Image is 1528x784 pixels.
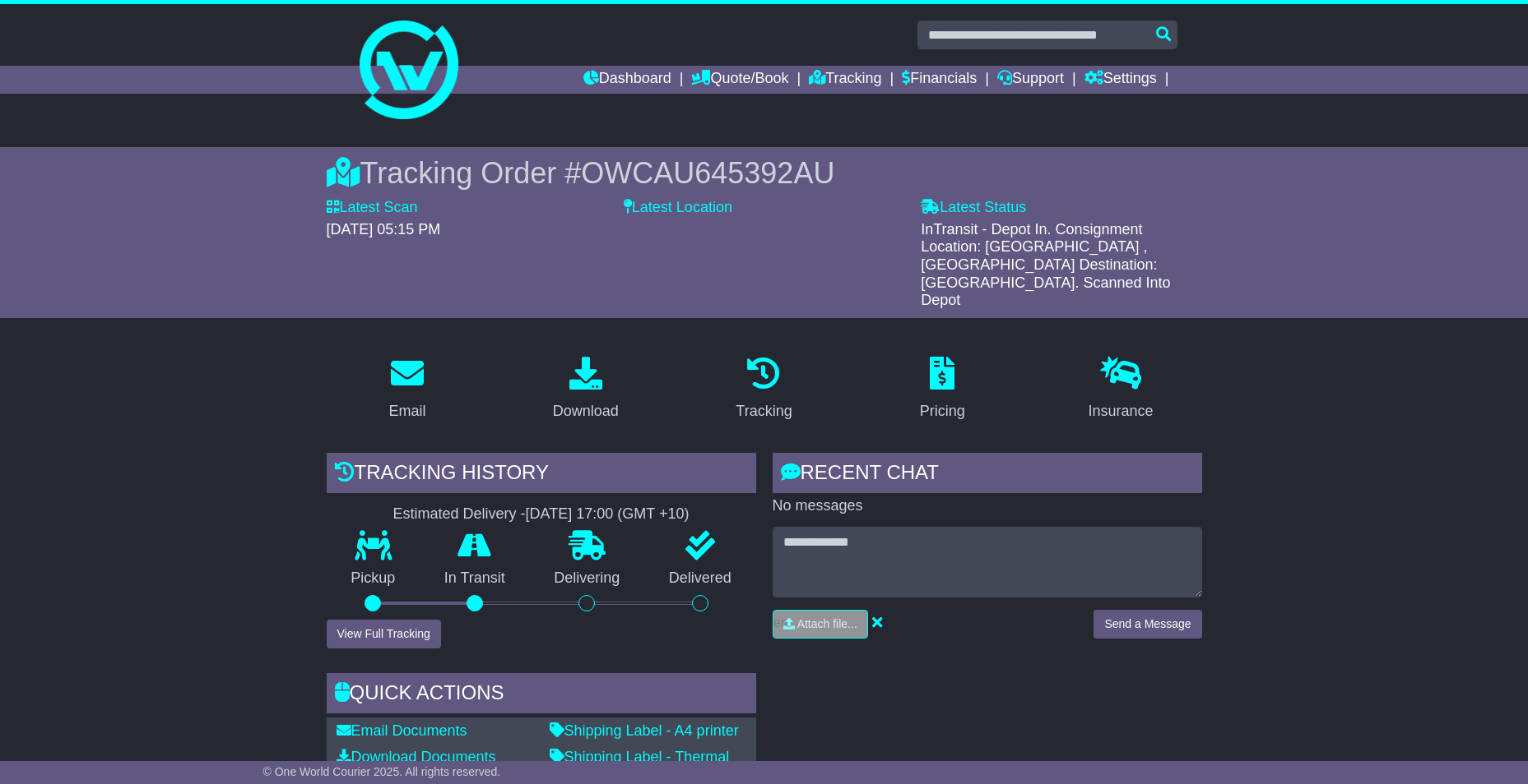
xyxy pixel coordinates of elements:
[337,722,467,739] a: Email Documents
[550,722,739,739] a: Shipping Label - A4 printer
[997,66,1064,94] a: Support
[420,570,530,588] p: In Transit
[337,749,496,765] a: Download Documents
[327,221,441,238] span: [DATE] 05:15 PM
[725,351,802,428] a: Tracking
[773,497,1202,515] p: No messages
[902,66,977,94] a: Financials
[644,570,756,588] p: Delivered
[1078,351,1164,428] a: Insurance
[624,199,732,217] label: Latest Location
[581,156,834,190] span: OWCAU645392AU
[530,570,645,588] p: Delivering
[736,400,792,422] div: Tracking
[388,400,425,422] div: Email
[327,155,1202,191] div: Tracking Order #
[920,400,965,422] div: Pricing
[327,453,756,497] div: Tracking history
[691,66,788,94] a: Quote/Book
[553,400,619,422] div: Download
[327,199,418,217] label: Latest Scan
[263,765,501,778] span: © One World Courier 2025. All rights reserved.
[1089,400,1154,422] div: Insurance
[542,351,629,428] a: Download
[809,66,881,94] a: Tracking
[550,749,730,783] a: Shipping Label - Thermal printer
[526,505,690,523] div: [DATE] 17:00 (GMT +10)
[583,66,671,94] a: Dashboard
[921,199,1026,217] label: Latest Status
[1094,610,1201,639] button: Send a Message
[921,221,1170,308] span: InTransit - Depot In. Consignment Location: [GEOGRAPHIC_DATA] , [GEOGRAPHIC_DATA] Destination: [G...
[327,570,420,588] p: Pickup
[327,673,756,717] div: Quick Actions
[1084,66,1157,94] a: Settings
[909,351,976,428] a: Pricing
[327,505,756,523] div: Estimated Delivery -
[378,351,436,428] a: Email
[773,453,1202,497] div: RECENT CHAT
[327,620,441,648] button: View Full Tracking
